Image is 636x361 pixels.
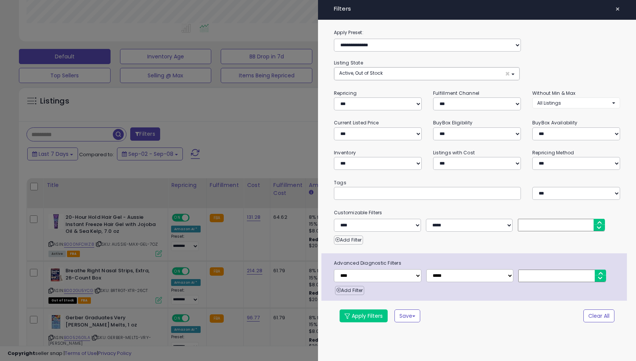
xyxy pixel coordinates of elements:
span: All Listings [537,100,561,106]
small: Inventory [334,149,356,156]
button: Active, Out of Stock × [334,67,519,80]
small: Without Min & Max [532,90,576,96]
small: Fulfillment Channel [433,90,479,96]
small: BuyBox Eligibility [433,119,472,126]
small: Listing State [334,60,363,66]
small: BuyBox Availability [532,119,577,126]
button: All Listings [532,97,620,108]
small: Repricing Method [532,149,574,156]
small: Customizable Filters [328,209,626,217]
small: Current Listed Price [334,119,379,126]
small: Listings with Cost [433,149,475,156]
button: Add Filter [335,286,364,295]
button: Clear All [583,309,614,322]
small: Repricing [334,90,357,96]
span: × [615,4,620,14]
button: Apply Filters [340,309,388,322]
button: Add Filter [334,235,363,245]
span: Advanced Diagnostic Filters [328,259,627,267]
small: Tags [328,179,626,187]
label: Apply Preset: [328,28,626,37]
button: Save [394,309,420,322]
h4: Filters [334,6,620,12]
span: × [505,70,510,78]
span: Active, Out of Stock [339,70,383,76]
button: × [612,4,623,14]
